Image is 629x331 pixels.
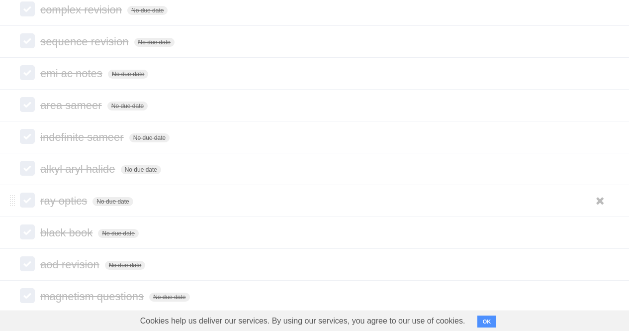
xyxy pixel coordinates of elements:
label: Done [20,161,35,176]
label: Done [20,65,35,80]
span: No due date [121,165,161,174]
label: Done [20,97,35,112]
span: sequence revision [40,35,131,48]
label: Done [20,193,35,208]
span: No due date [92,197,133,206]
span: emi ac notes [40,67,105,80]
span: magnetism questions [40,290,146,303]
label: Done [20,129,35,144]
span: No due date [127,6,168,15]
span: ray optics [40,195,90,207]
span: Cookies help us deliver our services. By using our services, you agree to our use of cookies. [130,311,475,331]
button: OK [477,316,497,328]
label: Done [20,1,35,16]
span: No due date [149,293,189,302]
span: alkyl aryl halide [40,163,117,175]
label: Done [20,288,35,303]
span: No due date [98,229,138,238]
span: aod revision [40,258,102,271]
span: black book [40,226,95,239]
label: Done [20,33,35,48]
span: No due date [105,261,145,270]
span: indefinite sameer [40,131,126,143]
label: Done [20,224,35,239]
span: No due date [134,38,175,47]
span: No due date [108,70,148,79]
span: No due date [107,102,148,110]
span: area sameer [40,99,104,111]
span: complex revision [40,3,124,16]
label: Done [20,256,35,271]
span: No due date [129,133,170,142]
